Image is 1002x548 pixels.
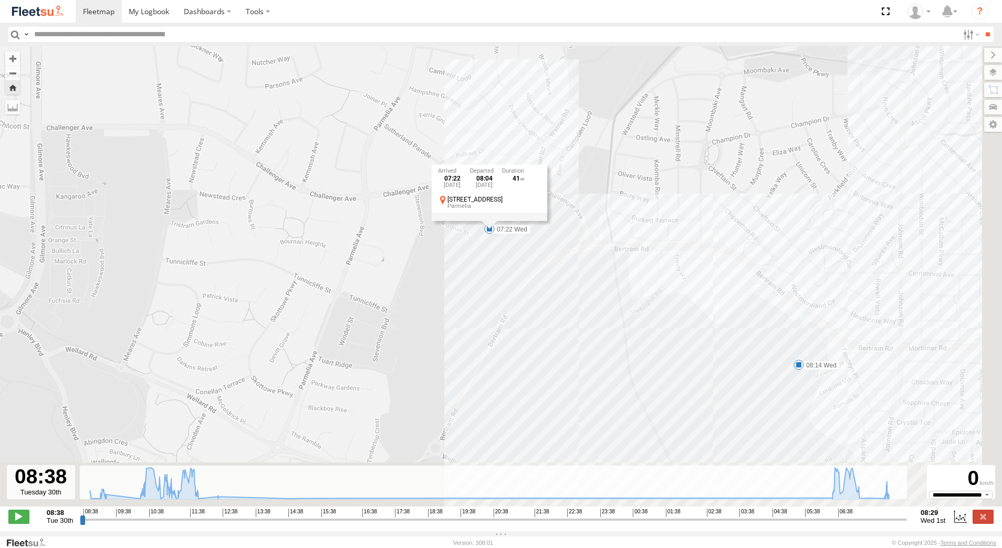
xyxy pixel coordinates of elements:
[941,540,996,546] a: Terms and Conditions
[972,3,988,20] i: ?
[959,27,982,42] label: Search Filter Options
[6,538,54,548] a: Visit our Website
[47,509,74,517] strong: 08:38
[470,182,499,188] div: [DATE]
[600,509,615,517] span: 23:38
[438,182,467,188] div: [DATE]
[984,117,1002,132] label: Map Settings
[513,175,524,182] span: 41
[470,175,499,182] div: 08:04
[47,517,74,524] span: Tue 30th Sep 2025
[362,509,377,517] span: 16:38
[8,510,29,523] label: Play/Stop
[447,203,541,209] div: Parmelia
[5,100,20,114] label: Measure
[223,509,237,517] span: 12:38
[22,27,30,42] label: Search Query
[739,509,754,517] span: 03:38
[395,509,410,517] span: 17:38
[447,196,541,203] div: [STREET_ADDRESS]
[5,66,20,80] button: Zoom out
[190,509,205,517] span: 11:38
[535,509,549,517] span: 21:38
[321,509,336,517] span: 15:38
[83,509,98,517] span: 08:38
[256,509,270,517] span: 13:38
[633,509,648,517] span: 00:38
[149,509,164,517] span: 10:38
[928,467,994,491] div: 0
[5,80,20,94] button: Zoom Home
[973,510,994,523] label: Close
[773,509,787,517] span: 04:38
[288,509,303,517] span: 14:38
[461,509,475,517] span: 19:38
[438,175,467,182] div: 07:22
[489,225,530,234] label: 07:22 Wed
[666,509,681,517] span: 01:38
[892,540,996,546] div: © Copyright 2025 -
[116,509,131,517] span: 09:38
[5,51,20,66] button: Zoom in
[921,509,945,517] strong: 08:29
[838,509,853,517] span: 06:38
[799,361,840,370] label: 08:14 Wed
[428,509,443,517] span: 18:38
[11,4,65,18] img: fleetsu-logo-horizontal.svg
[904,4,934,19] div: TheMaker Systems
[453,540,493,546] div: Version: 308.01
[567,509,582,517] span: 22:38
[494,509,508,517] span: 20:38
[805,509,820,517] span: 05:38
[707,509,722,517] span: 02:38
[921,517,945,524] span: Wed 1st Oct 2025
